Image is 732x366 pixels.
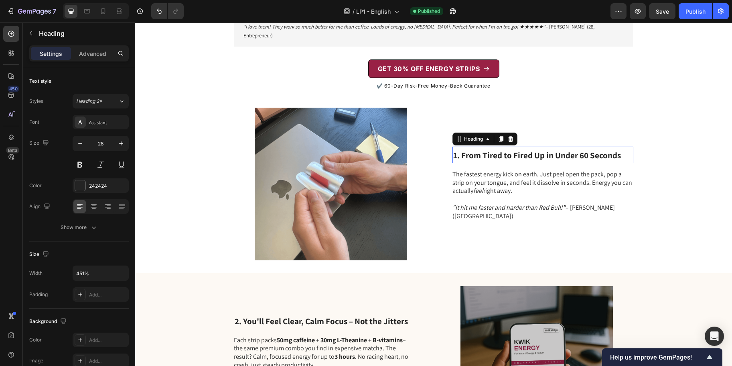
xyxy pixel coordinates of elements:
strong: 50mg caffeine + 30mg L-Theanine + B-vitamins [142,313,268,322]
span: Heading 2* [76,98,102,105]
div: Color [29,182,42,189]
p: 7 [53,6,56,16]
div: Styles [29,98,43,105]
span: 2. You'll Feel Clear, Calm Focus – Not the Jitters [99,293,273,304]
button: Show survey - Help us improve GemPages! [610,352,714,362]
span: Published [418,8,440,15]
span: 1. From Tired to Fired Up in Under 60 Seconds [318,127,486,138]
div: 242424 [89,182,127,190]
div: Align [29,201,52,212]
div: Padding [29,291,48,298]
p: Settings [40,49,62,58]
div: Size [29,249,51,260]
strong: 3 hours [199,330,220,338]
p: Heading [39,29,126,38]
div: Beta [6,147,19,153]
div: 450 [8,86,19,92]
div: Add... [89,337,127,344]
p: The fastest energy kick on earth. Just peel open the pack, pop a strip on your tongue, and feel i... [317,148,497,198]
button: Heading 2* [73,94,129,108]
div: Text style [29,78,51,85]
div: Add... [89,358,127,365]
div: Publish [685,7,706,16]
p: ✔️ 60-Day Risk-Free Money-Back Guarantee [1,60,596,67]
span: / [353,7,355,16]
button: Save [649,3,675,19]
div: Background [29,316,68,327]
div: Image [29,357,43,364]
i: feel [338,164,348,172]
div: Size [29,138,51,149]
a: GET 30% OFF ENERGY STRIPS [233,37,364,55]
div: Color [29,336,42,344]
button: Publish [679,3,712,19]
p: GET 30% OFF ENERGY STRIPS [243,42,345,51]
button: 7 [3,3,60,19]
span: Save [656,8,669,15]
p: Advanced [79,49,106,58]
button: Show more [29,220,129,235]
i: "It hit me faster and harder than Red Bull!" [317,181,430,189]
div: Undo/Redo [151,3,184,19]
div: Width [29,270,43,277]
div: Assistant [89,119,127,126]
div: Open Intercom Messenger [705,327,724,346]
div: Heading [327,113,349,120]
div: Show more [61,223,98,231]
span: Help us improve GemPages! [610,354,705,361]
span: LP1 - English [356,7,391,16]
iframe: Design area [135,22,732,366]
div: Add... [89,291,127,299]
div: Font [29,119,39,126]
img: gempages_583237578463904729-8abefa00-7576-45fe-8cd4-08ea8ef1413d.png [99,85,292,238]
input: Auto [73,266,128,280]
